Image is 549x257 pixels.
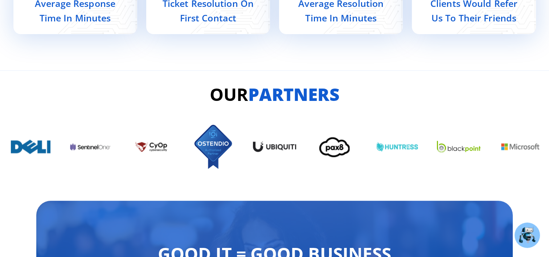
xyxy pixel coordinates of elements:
img: pax [314,134,357,159]
img: Ubiquiti [253,139,296,154]
div: 13 / 13 [192,122,235,172]
img: Dell [7,135,50,159]
h2: Our [39,81,511,107]
div: Image Carousel [7,122,542,172]
div: 2 / 13 [314,134,357,159]
strong: Partners [248,82,340,106]
img: microsoft [499,141,542,152]
img: huntress [376,141,419,152]
div: 1 / 13 [253,139,296,154]
div: 4 / 13 [437,141,480,152]
div: 5 / 13 [499,141,542,152]
img: CyOp Cyber Security [130,139,173,155]
img: blackpoint [437,141,480,152]
div: 10 / 13 [7,135,50,159]
div: 3 / 13 [376,141,419,152]
img: Sentinel One [69,142,112,152]
div: 11 / 13 [69,142,112,152]
img: Ostendio Authorized Partner [192,122,235,172]
div: 12 / 13 [130,139,173,155]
